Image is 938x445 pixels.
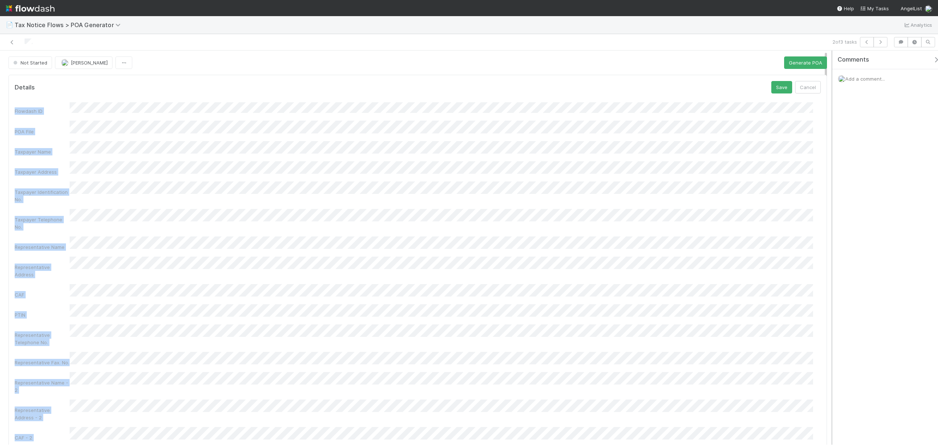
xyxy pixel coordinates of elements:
[6,22,13,28] span: 📄
[8,56,52,69] button: Not Started
[15,311,70,319] div: PTIN
[837,5,854,12] div: Help
[832,38,857,45] span: 2 of 3 tasks
[15,84,35,91] h5: Details
[15,243,70,251] div: Representative Name
[845,76,885,82] span: Add a comment...
[903,21,932,29] a: Analytics
[15,21,124,29] span: Tax Notice Flows > POA Generator
[838,75,845,82] img: avatar_d45d11ee-0024-4901-936f-9df0a9cc3b4e.png
[61,59,69,66] img: avatar_d45d11ee-0024-4901-936f-9df0a9cc3b4e.png
[15,128,70,135] div: POA File
[784,56,827,69] button: Generate POA
[15,434,70,441] div: CAF - 2
[901,5,922,11] span: AngelList
[12,60,47,66] span: Not Started
[860,5,889,11] span: My Tasks
[15,291,70,298] div: CAF
[15,407,70,421] div: Representative Address - 2
[15,359,70,366] div: Representative Fax. No.
[55,56,112,69] button: [PERSON_NAME]
[15,148,70,155] div: Taxpayer Name
[925,5,932,12] img: avatar_d45d11ee-0024-4901-936f-9df0a9cc3b4e.png
[838,56,869,63] span: Comments
[15,107,70,115] div: Flowdash ID
[6,2,55,15] img: logo-inverted-e16ddd16eac7371096b0.svg
[860,5,889,12] a: My Tasks
[15,188,70,203] div: Taxpayer Identification No.
[771,81,792,93] button: Save
[15,216,70,231] div: Taxpayer Telephone No.
[15,331,70,346] div: Representative Telephone No.
[15,168,70,176] div: Taxpayer Address
[15,379,70,394] div: Representative Name - 2
[71,60,108,66] span: [PERSON_NAME]
[795,81,821,93] button: Cancel
[15,264,70,278] div: Representative Address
